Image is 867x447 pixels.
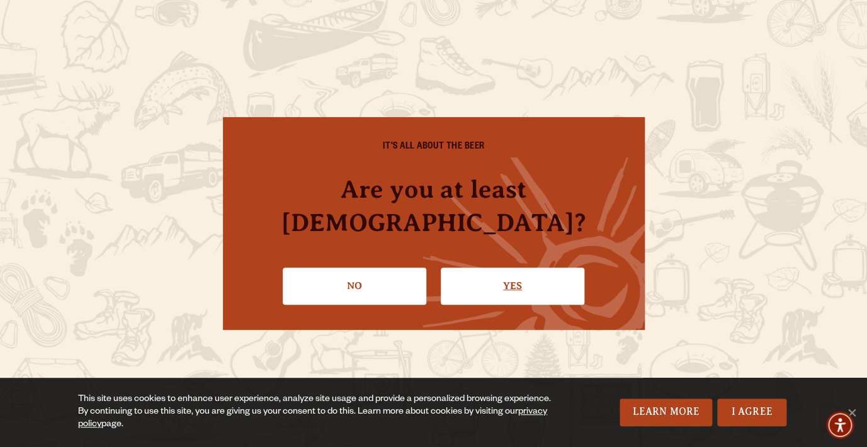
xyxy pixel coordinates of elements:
[283,268,426,304] a: No
[620,399,712,426] a: Learn More
[248,142,620,154] h6: IT'S ALL ABOUT THE BEER
[717,399,786,426] a: I Agree
[826,411,854,439] div: Accessibility Menu
[441,268,584,304] a: Confirm I'm 21 or older
[78,393,560,431] div: This site uses cookies to enhance user experience, analyze site usage and provide a personalized ...
[248,173,620,239] h4: Are you at least [DEMOGRAPHIC_DATA]?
